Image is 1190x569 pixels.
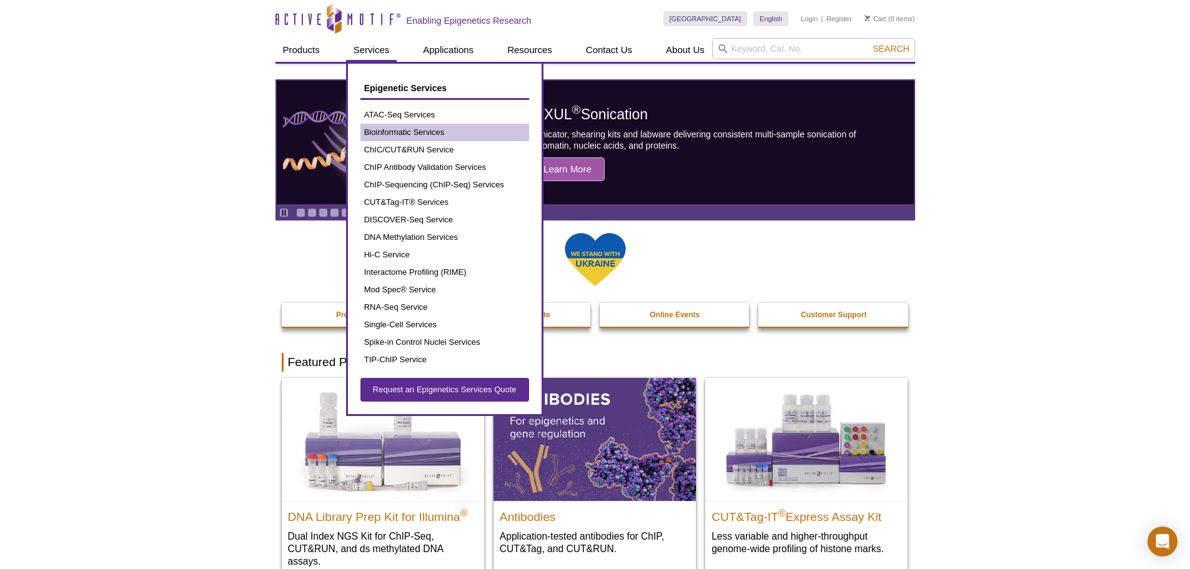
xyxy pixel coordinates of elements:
[279,208,289,217] a: Toggle autoplay
[801,14,818,23] a: Login
[778,507,786,518] sup: ®
[572,104,581,117] sup: ®
[282,353,909,372] h2: Featured Products
[1148,527,1178,557] div: Open Intercom Messenger
[712,38,915,59] input: Keyword, Cat. No.
[360,378,529,402] a: Request an Epigenetics Services Quote
[360,211,529,229] a: DISCOVER-Seq Service
[821,11,823,26] li: |
[364,83,447,93] span: Epigenetic Services
[360,264,529,281] a: Interactome Profiling (RIME)
[296,208,305,217] a: Go to slide 1
[712,505,901,523] h2: CUT&Tag-IT Express Assay Kit
[277,81,914,204] a: PIXUL sonication PIXUL®Sonication Sonicator, shearing kits and labware delivering consistent mult...
[360,299,529,316] a: RNA-Seq Service
[705,378,908,500] img: CUT&Tag-IT® Express Assay Kit
[500,38,560,62] a: Resources
[319,208,328,217] a: Go to slide 3
[500,505,690,523] h2: Antibodies
[753,11,788,26] a: English
[360,316,529,334] a: Single-Cell Services
[493,378,696,500] img: All Antibodies
[530,129,885,151] p: Sonicator, shearing kits and labware delivering consistent multi-sample sonication of chromatin, ...
[360,141,529,159] a: ChIC/CUT&RUN Service
[482,310,550,319] strong: Epi-Services Quote
[360,76,529,100] a: Epigenetic Services
[360,334,529,351] a: Spike-in Control Nuclei Services
[873,44,909,54] span: Search
[500,530,690,555] p: Application-tested antibodies for ChIP, CUT&Tag, and CUT&RUN.
[360,246,529,264] a: Hi-C Service
[415,38,481,62] a: Applications
[346,38,397,62] a: Services
[712,530,901,555] p: Less variable and higher-throughput genome-wide profiling of histone marks​.
[600,303,751,327] a: Online Events
[330,208,339,217] a: Go to slide 4
[288,505,478,523] h2: DNA Library Prep Kit for Illumina
[336,310,378,319] strong: Promotions
[493,378,696,567] a: All Antibodies Antibodies Application-tested antibodies for ChIP, CUT&Tag, and CUT&RUN.
[282,303,433,327] a: Promotions
[865,14,886,23] a: Cart
[283,80,489,205] img: PIXUL sonication
[360,124,529,141] a: Bioinformatic Services
[360,159,529,176] a: ChIP Antibody Validation Services
[360,106,529,124] a: ATAC-Seq Services
[758,303,910,327] a: Customer Support
[869,43,913,54] button: Search
[658,38,712,62] a: About Us
[277,81,914,204] article: PIXUL Sonication
[865,15,870,21] img: Your Cart
[360,176,529,194] a: ChIP-Sequencing (ChIP-Seq) Services
[663,11,748,26] a: [GEOGRAPHIC_DATA]
[282,378,484,500] img: DNA Library Prep Kit for Illumina
[801,310,866,319] strong: Customer Support
[650,310,700,319] strong: Online Events
[360,281,529,299] a: Mod Spec® Service
[460,507,468,518] sup: ®
[407,15,532,26] h2: Enabling Epigenetics Research
[530,106,648,122] span: PIXUL Sonication
[578,38,640,62] a: Contact Us
[865,11,915,26] li: (0 items)
[360,351,529,369] a: TIP-ChIP Service
[307,208,317,217] a: Go to slide 2
[288,530,478,568] p: Dual Index NGS Kit for ChIP-Seq, CUT&RUN, and ds methylated DNA assays.
[564,232,627,287] img: We Stand With Ukraine
[530,157,605,181] span: Learn More
[275,38,327,62] a: Products
[360,229,529,246] a: DNA Methylation Services
[705,378,908,567] a: CUT&Tag-IT® Express Assay Kit CUT&Tag-IT®Express Assay Kit Less variable and higher-throughput ge...
[360,194,529,211] a: CUT&Tag-IT® Services
[341,208,350,217] a: Go to slide 5
[826,14,852,23] a: Register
